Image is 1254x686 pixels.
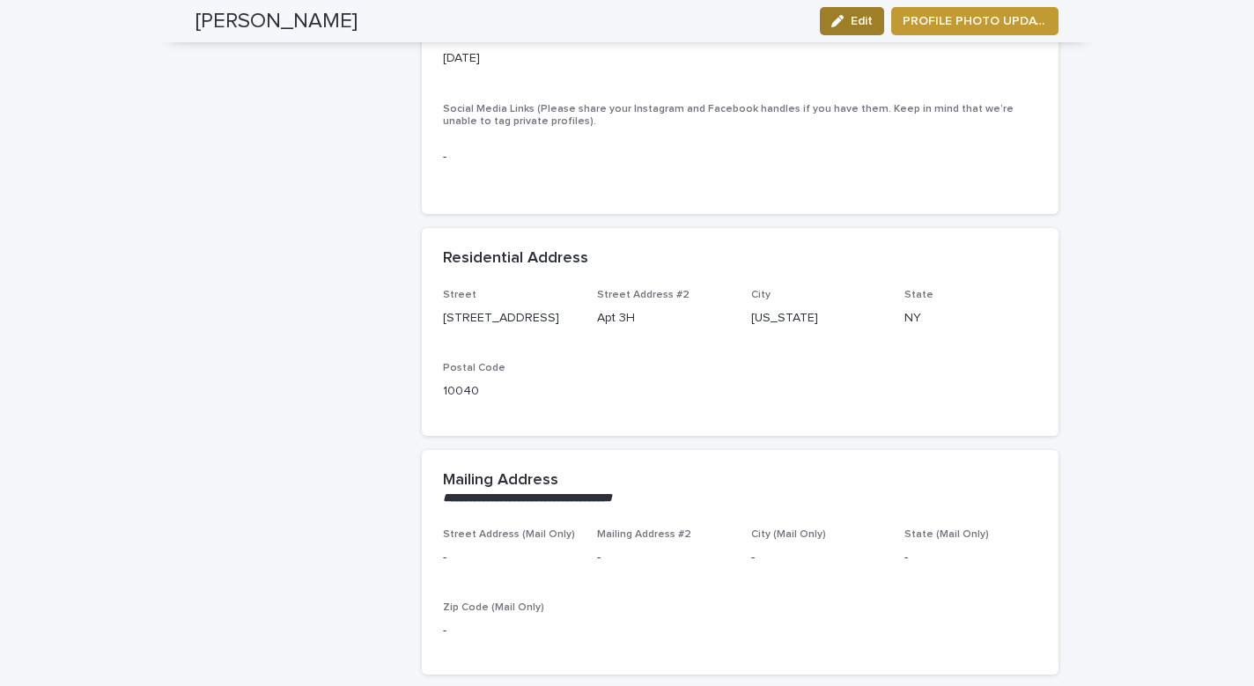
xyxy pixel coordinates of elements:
[903,12,1047,30] span: PROFILE PHOTO UPDATE
[904,549,1037,567] p: -
[443,148,1037,166] p: -
[597,529,691,540] span: Mailing Address #2
[597,290,690,300] span: Street Address #2
[443,49,1037,68] p: [DATE]
[751,549,884,567] p: -
[443,382,576,401] p: 10040
[443,104,1014,127] span: Social Media Links (Please share your Instagram and Facebook handles if you have them. Keep in mi...
[904,529,989,540] span: State (Mail Only)
[891,7,1059,35] button: PROFILE PHOTO UPDATE
[904,309,1037,328] p: NY
[851,15,873,27] span: Edit
[443,309,576,328] p: [STREET_ADDRESS]
[751,529,826,540] span: City (Mail Only)
[751,290,771,300] span: City
[751,309,884,328] p: [US_STATE]
[443,363,505,373] span: Postal Code
[904,290,933,300] span: State
[443,471,558,491] h2: Mailing Address
[443,290,476,300] span: Street
[443,249,588,269] h2: Residential Address
[195,9,358,34] h2: [PERSON_NAME]
[443,622,576,640] p: -
[443,529,575,540] span: Street Address (Mail Only)
[443,602,544,613] span: Zip Code (Mail Only)
[820,7,884,35] button: Edit
[597,309,730,328] p: Apt 3H
[443,549,576,567] p: -
[597,549,730,567] p: -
